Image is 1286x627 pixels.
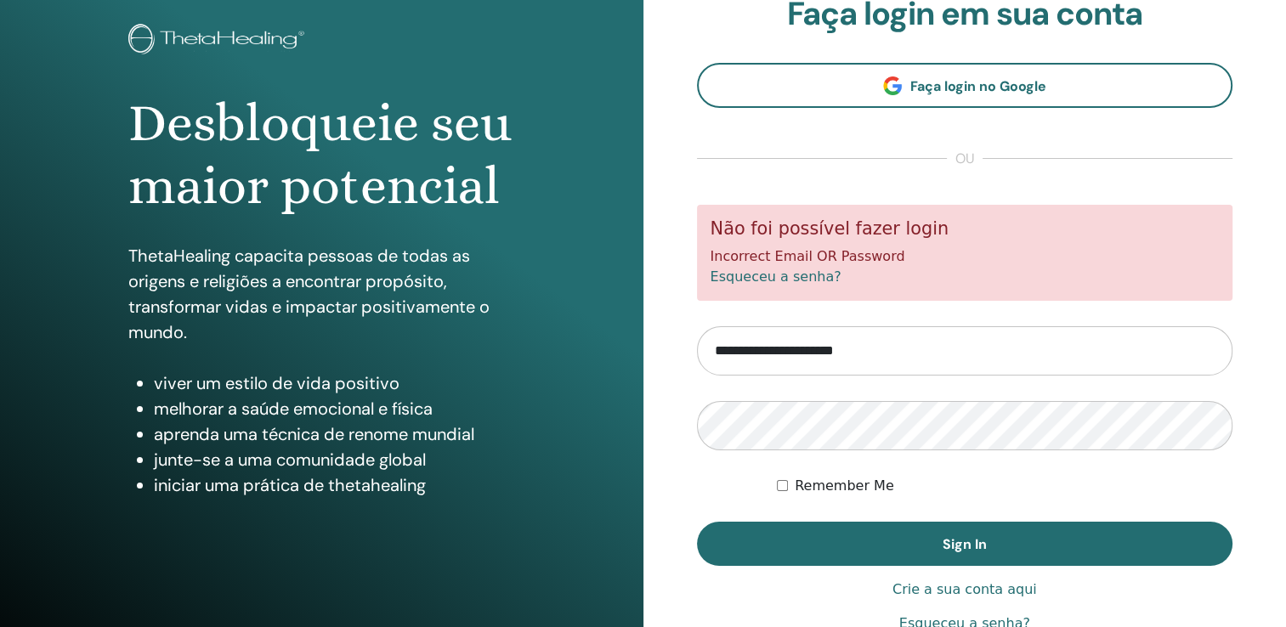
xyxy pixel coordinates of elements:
[777,476,1232,496] div: Keep me authenticated indefinitely or until I manually logout
[892,579,1037,600] a: Crie a sua conta aqui
[947,149,983,169] span: ou
[943,535,987,553] span: Sign In
[154,396,514,421] li: melhorar a saúde emocional e física
[154,370,514,396] li: viver um estilo de vida positivo
[154,472,514,498] li: iniciar uma prática de thetahealing
[910,77,1046,95] span: Faça login no Google
[154,447,514,472] li: junte-se a uma comunidade global
[697,63,1233,108] a: Faça login no Google
[711,218,1220,240] h5: Não foi possível fazer login
[697,522,1233,566] button: Sign In
[128,92,514,218] h1: Desbloqueie seu maior potencial
[154,421,514,447] li: aprenda uma técnica de renome mundial
[795,476,894,496] label: Remember Me
[697,205,1233,301] div: Incorrect Email OR Password
[128,243,514,345] p: ThetaHealing capacita pessoas de todas as origens e religiões a encontrar propósito, transformar ...
[711,268,841,285] a: Esqueceu a senha?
